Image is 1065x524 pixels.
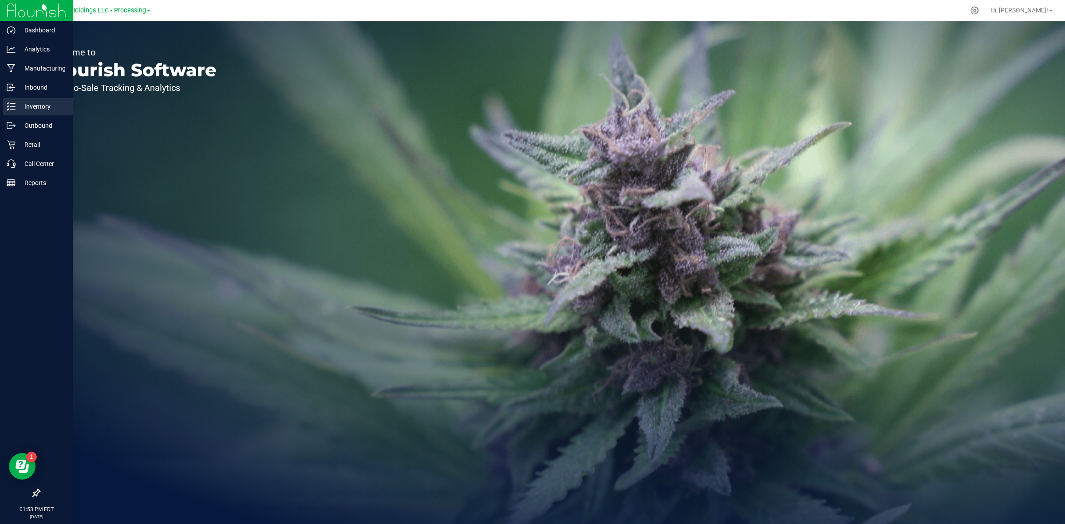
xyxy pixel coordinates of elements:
[7,140,16,149] inline-svg: Retail
[7,102,16,111] inline-svg: Inventory
[9,453,35,480] iframe: Resource center
[16,44,69,55] p: Analytics
[16,158,69,169] p: Call Center
[31,7,146,14] span: Riviera Creek Holdings LLC - Processing
[969,6,980,15] div: Manage settings
[7,26,16,35] inline-svg: Dashboard
[48,48,217,57] p: Welcome to
[16,25,69,35] p: Dashboard
[7,178,16,187] inline-svg: Reports
[16,101,69,112] p: Inventory
[16,177,69,188] p: Reports
[26,452,37,462] iframe: Resource center unread badge
[990,7,1048,14] span: Hi, [PERSON_NAME]!
[16,120,69,131] p: Outbound
[16,139,69,150] p: Retail
[7,64,16,73] inline-svg: Manufacturing
[7,159,16,168] inline-svg: Call Center
[7,45,16,54] inline-svg: Analytics
[7,83,16,92] inline-svg: Inbound
[16,63,69,74] p: Manufacturing
[48,83,217,92] p: Seed-to-Sale Tracking & Analytics
[16,82,69,93] p: Inbound
[4,513,69,520] p: [DATE]
[48,61,217,79] p: Flourish Software
[4,505,69,513] p: 01:53 PM EDT
[7,121,16,130] inline-svg: Outbound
